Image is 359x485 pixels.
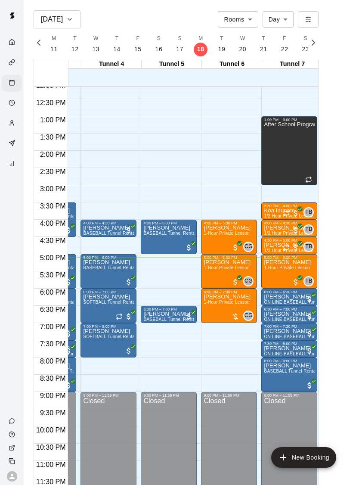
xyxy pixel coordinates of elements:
[264,351,344,356] span: ON LINE BASEBALL Tunnel 7-9 Rental
[271,447,336,468] button: add
[52,34,56,43] span: M
[2,454,24,468] div: Copy public page link
[261,289,317,306] div: 6:00 PM – 6:30 PM: Trenton Saenz
[307,224,314,235] span: Tate Budnick
[80,254,136,289] div: 5:00 PM – 6:00 PM: BASEBALL Tunnel Rental
[134,45,142,54] p: 15
[149,32,170,56] button: S16
[143,231,196,236] span: BASEBALL Tunnel Rental
[264,290,315,294] div: 6:00 PM – 6:30 PM
[178,34,181,43] span: S
[260,45,267,54] p: 21
[83,324,134,329] div: 7:00 PM – 8:00 PM
[264,393,315,398] div: 9:00 PM – 11:59 PM
[264,307,315,311] div: 6:30 PM – 7:00 PM
[261,358,317,392] div: 8:00 PM – 9:00 PM: BASEBALL Tunnel Rental
[38,134,68,141] span: 1:30 PM
[38,116,68,124] span: 1:00 PM
[305,208,312,217] span: TB
[264,238,315,242] div: 4:30 PM – 5:00 PM
[302,45,309,54] p: 23
[34,461,68,468] span: 11:00 PM
[261,220,317,237] div: 4:00 PM – 4:30 PM: 1/2 Hour Private Lesson
[64,226,73,235] span: All customers have paid
[38,254,68,261] span: 5:00 PM
[81,60,142,68] div: Tunnel 4
[283,34,286,43] span: F
[80,289,136,323] div: 6:00 PM – 7:00 PM: SOFTBALL Tunnel Rental
[305,330,314,338] span: All customers have paid
[83,334,136,339] span: SOFTBALL Tunnel Rental
[141,220,197,254] div: 4:00 PM – 5:00 PM: BASEBALL Tunnel Rental
[303,242,314,252] div: Tate Budnick
[307,207,314,218] span: Tate Budnick
[143,393,194,398] div: 9:00 PM – 11:59 PM
[85,32,106,56] button: W13
[264,359,315,363] div: 8:00 PM – 9:00 PM
[263,11,294,27] div: Day
[155,45,163,54] p: 16
[204,300,250,305] span: 1-Hour Private Lesson
[303,224,314,235] div: Tate Budnick
[143,221,194,225] div: 4:00 PM – 5:00 PM
[231,278,240,286] span: All customers have paid
[264,221,315,225] div: 4:00 PM – 4:30 PM
[204,231,250,236] span: 1-Hour Private Lesson
[307,276,314,286] span: Tate Budnick
[73,34,77,43] span: T
[261,116,317,185] div: 1:00 PM – 3:00 PM: After School Program
[264,265,310,270] span: 1-Hour Private Lesson
[176,45,183,54] p: 17
[65,32,86,56] button: T12
[247,242,254,252] span: Corrin Green
[38,375,68,382] span: 8:30 PM
[264,334,344,339] span: ON LINE BASEBALL Tunnel 7-9 Rental
[38,151,68,158] span: 2:00 PM
[305,381,314,390] span: All customers have paid
[38,409,68,417] span: 9:30 PM
[264,300,344,305] span: ON LINE BASEBALL Tunnel 7-9 Rental
[261,254,317,289] div: 5:00 PM – 6:00 PM: 1-Hour Private Lesson
[220,34,223,43] span: T
[2,414,24,428] a: Contact Us
[185,312,193,321] span: All customers have paid
[38,202,68,210] span: 3:30 PM
[264,214,313,218] span: 1/2 Hour Private Lesson
[38,323,68,330] span: 7:00 PM
[190,32,211,56] button: M18
[264,324,315,329] div: 7:00 PM – 7:30 PM
[283,210,290,217] span: Recurring event
[244,311,253,320] span: CG
[38,306,68,313] span: 6:30 PM
[2,441,24,454] a: View public page
[198,34,203,43] span: M
[34,10,80,28] button: [DATE]
[124,278,133,286] span: All customers have paid
[34,426,68,434] span: 10:00 PM
[83,221,134,225] div: 4:00 PM – 4:30 PM
[50,45,58,54] p: 11
[243,311,254,321] div: Corrin Green
[247,311,254,321] span: Corrin Green
[264,369,317,373] span: BASEBALL Tunnel Rental
[304,34,307,43] span: S
[291,243,300,252] span: All customers have paid
[93,34,99,43] span: W
[264,255,315,260] div: 5:00 PM – 6:00 PM
[83,393,134,398] div: 9:00 PM – 11:59 PM
[38,168,68,175] span: 2:30 PM
[281,45,288,54] p: 22
[261,202,317,220] div: 3:30 PM – 4:00 PM: 1/2 Hour Private Lesson
[38,289,68,296] span: 6:00 PM
[303,207,314,218] div: Tate Budnick
[239,45,246,54] p: 20
[141,306,197,323] div: 6:30 PM – 7:00 PM: BASEBALL Tunnel Rental
[92,45,99,54] p: 13
[80,220,136,237] div: 4:00 PM – 4:30 PM: BASEBALL Tunnel Rental
[197,45,204,54] p: 18
[157,34,161,43] span: S
[305,312,314,321] span: All customers have paid
[231,243,240,252] span: All customers have paid
[143,317,196,322] span: BASEBALL Tunnel Rental
[38,392,68,399] span: 9:00 PM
